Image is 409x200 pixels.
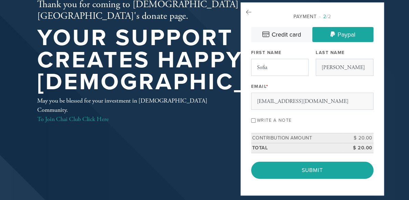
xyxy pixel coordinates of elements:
[251,50,282,56] label: First Name
[343,143,373,153] td: $ 20.00
[251,133,343,143] td: Contribution Amount
[266,84,269,89] span: This field is required.
[251,162,373,179] input: Submit
[319,14,331,19] span: /2
[37,27,330,93] h1: Your support creates happy [DEMOGRAPHIC_DATA]!
[37,96,218,124] div: May you be blessed for your investment in [DEMOGRAPHIC_DATA] Community.
[251,83,269,90] label: Email
[316,50,345,56] label: Last Name
[323,14,326,19] span: 2
[37,115,109,123] a: To Join Chai Club Click Here
[343,133,373,143] td: $ 20.00
[251,143,343,153] td: Total
[257,118,292,123] label: Write a note
[312,27,373,42] a: Paypal
[251,13,373,20] div: Payment
[251,27,312,42] a: Credit card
